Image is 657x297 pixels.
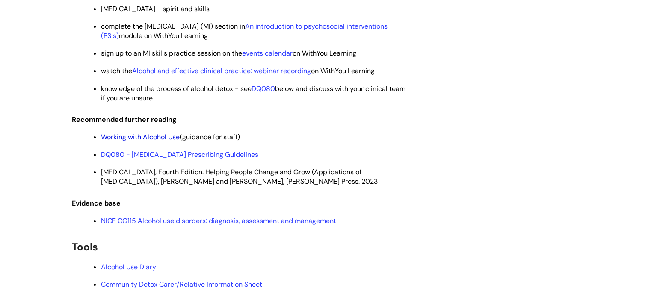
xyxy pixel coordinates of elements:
span: Evidence base [72,199,121,208]
a: NICE CG115 Alcohol use disorders: diagnosis, assessment and management [101,216,336,225]
a: Alcohol Use Diary [101,262,156,271]
a: DQ080 - [MEDICAL_DATA] Prescribing Guidelines [101,150,258,159]
span: [MEDICAL_DATA] - spirit and skills [101,4,210,13]
span: (guidance for staff) [101,132,240,141]
a: Alcohol and effective clinical practice: webinar recording [132,66,311,75]
a: Community Detox Carer/Relative Information Sheet [101,280,262,289]
span: [MEDICAL_DATA], Fourth Edition: Helping People Change and Grow (Applications of [MEDICAL_DATA]), ... [101,168,378,186]
span: complete the [MEDICAL_DATA] (MI) section in module on WithYou Learning [101,22,388,40]
a: An introduction to psychosocial interventions (PSIs) [101,22,388,40]
span: knowledge of the process of alcohol detox - see below and discuss with your clinical team if you ... [101,84,405,103]
a: events calendar [242,49,293,58]
span: watch the on WithYou Learning [101,66,375,75]
span: Recommended further reading [72,115,177,124]
a: DQ080 [252,84,275,93]
span: Tools [72,240,98,253]
a: Working with Alcohol Use [101,132,180,141]
span: sign up to an MI skills practice session on the on WithYou Learning [101,49,356,58]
